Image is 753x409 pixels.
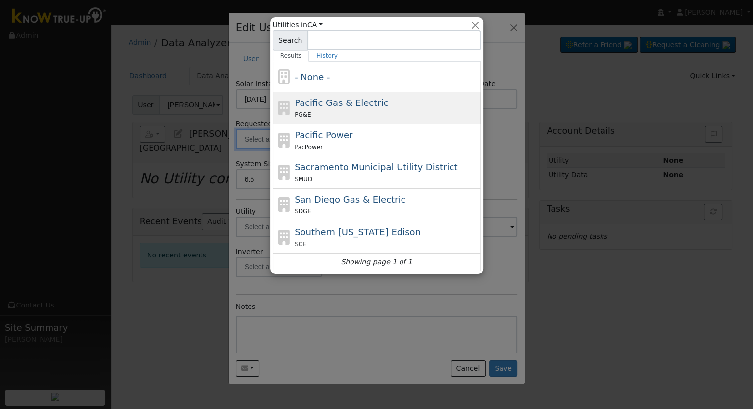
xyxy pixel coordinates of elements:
[295,194,405,204] span: San Diego Gas & Electric
[295,130,352,140] span: Pacific Power
[295,144,323,151] span: PacPower
[295,72,330,82] span: - None -
[295,227,421,237] span: Southern [US_STATE] Edison
[295,241,306,248] span: SCE
[273,30,308,50] span: Search
[341,257,412,267] i: Showing page 1 of 1
[295,111,311,118] span: PG&E
[295,208,311,215] span: SDGE
[295,176,312,183] span: SMUD
[295,98,388,108] span: Pacific Gas & Electric
[273,50,309,62] a: Results
[309,50,345,62] a: History
[295,162,457,172] span: Sacramento Municipal Utility District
